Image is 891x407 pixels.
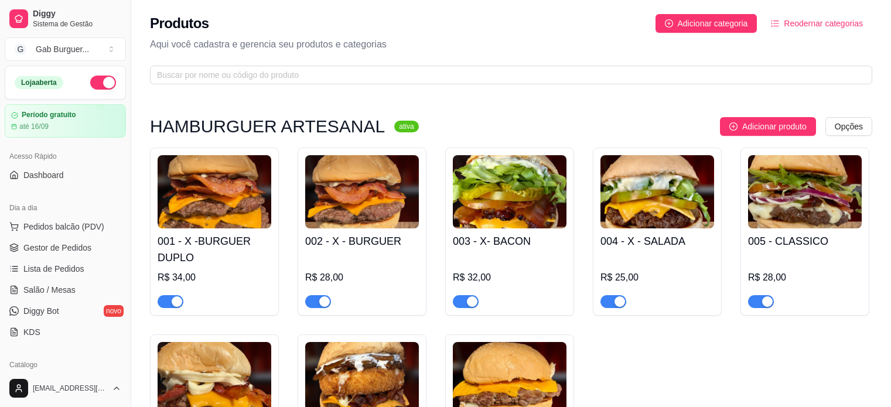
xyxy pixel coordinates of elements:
sup: ativa [394,121,418,132]
span: Adicionar produto [742,120,807,133]
span: Diggy Bot [23,305,59,317]
button: [EMAIL_ADDRESS][DOMAIN_NAME] [5,374,126,402]
span: Adicionar categoria [678,17,748,30]
a: Salão / Mesas [5,281,126,299]
a: Lista de Pedidos [5,259,126,278]
div: R$ 28,00 [305,271,419,285]
img: product-image [748,155,862,228]
div: R$ 34,00 [158,271,271,285]
h2: Produtos [150,14,209,33]
span: Gestor de Pedidos [23,242,91,254]
span: Reodernar categorias [784,17,863,30]
div: R$ 28,00 [748,271,862,285]
button: Pedidos balcão (PDV) [5,217,126,236]
a: DiggySistema de Gestão [5,5,126,33]
span: G [15,43,26,55]
button: Alterar Status [90,76,116,90]
h3: HAMBURGUER ARTESANAL [150,119,385,134]
h4: 002 - X - BURGUER [305,233,419,249]
button: Reodernar categorias [762,14,872,33]
article: Período gratuito [22,111,76,119]
div: Catálogo [5,355,126,374]
span: Salão / Mesas [23,284,76,296]
h4: 004 - X - SALADA [600,233,714,249]
input: Buscar por nome ou código do produto [157,69,856,81]
img: product-image [453,155,566,228]
img: product-image [600,155,714,228]
a: Dashboard [5,166,126,184]
span: Dashboard [23,169,64,181]
a: Gestor de Pedidos [5,238,126,257]
h4: 001 - X -BURGUER DUPLO [158,233,271,266]
a: Período gratuitoaté 16/09 [5,104,126,138]
img: product-image [305,155,419,228]
div: Gab Burguer ... [36,43,89,55]
img: product-image [158,155,271,228]
button: Select a team [5,37,126,61]
div: R$ 25,00 [600,271,714,285]
span: [EMAIL_ADDRESS][DOMAIN_NAME] [33,384,107,393]
h4: 003 - X- BACON [453,233,566,249]
div: Acesso Rápido [5,147,126,166]
span: KDS [23,326,40,338]
div: Dia a dia [5,199,126,217]
span: ordered-list [771,19,779,28]
div: Loja aberta [15,76,63,89]
button: Adicionar produto [720,117,816,136]
span: Lista de Pedidos [23,263,84,275]
button: Adicionar categoria [656,14,757,33]
span: Pedidos balcão (PDV) [23,221,104,232]
span: Opções [835,120,863,133]
h4: 005 - CLASSICO [748,233,862,249]
article: até 16/09 [19,122,49,131]
span: Diggy [33,9,121,19]
p: Aqui você cadastra e gerencia seu produtos e categorias [150,37,872,52]
span: Sistema de Gestão [33,19,121,29]
a: KDS [5,323,126,341]
div: R$ 32,00 [453,271,566,285]
span: plus-circle [729,122,738,131]
button: Opções [825,117,872,136]
span: plus-circle [665,19,673,28]
a: Diggy Botnovo [5,302,126,320]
